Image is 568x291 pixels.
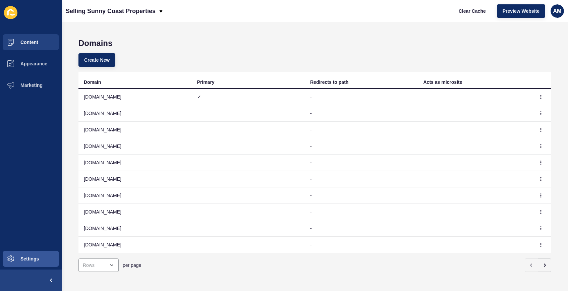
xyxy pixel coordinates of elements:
[305,220,418,237] td: -
[78,204,192,220] td: [DOMAIN_NAME]
[197,79,215,85] div: Primary
[305,155,418,171] td: -
[78,237,192,253] td: [DOMAIN_NAME]
[305,138,418,155] td: -
[84,79,101,85] div: Domain
[310,79,348,85] div: Redirects to path
[78,220,192,237] td: [DOMAIN_NAME]
[305,237,418,253] td: -
[78,155,192,171] td: [DOMAIN_NAME]
[459,8,486,14] span: Clear Cache
[497,4,545,18] button: Preview Website
[66,3,156,19] p: Selling Sunny Coast Properties
[78,138,192,155] td: [DOMAIN_NAME]
[305,171,418,187] td: -
[78,105,192,122] td: [DOMAIN_NAME]
[503,8,539,14] span: Preview Website
[78,39,551,48] h1: Domains
[192,89,305,105] td: ✓
[305,187,418,204] td: -
[78,53,115,67] button: Create New
[78,171,192,187] td: [DOMAIN_NAME]
[78,122,192,138] td: [DOMAIN_NAME]
[78,258,119,272] div: open menu
[305,122,418,138] td: -
[78,187,192,204] td: [DOMAIN_NAME]
[423,79,462,85] div: Acts as microsite
[453,4,492,18] button: Clear Cache
[553,8,562,14] span: AM
[78,89,192,105] td: [DOMAIN_NAME]
[305,105,418,122] td: -
[305,204,418,220] td: -
[123,262,141,269] span: per page
[305,89,418,105] td: -
[84,57,110,63] span: Create New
